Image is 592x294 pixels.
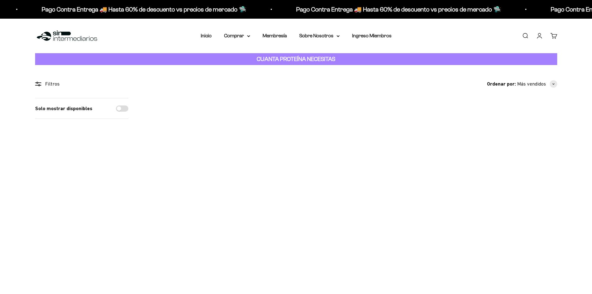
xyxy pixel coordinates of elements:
p: Pago Contra Entrega 🚚 Hasta 60% de descuento vs precios de mercado 🛸 [42,4,246,14]
label: Solo mostrar disponibles [35,105,92,113]
a: Ingreso Miembros [352,33,392,38]
summary: Comprar [224,32,250,40]
summary: Sobre Nosotros [299,32,340,40]
a: Membresía [263,33,287,38]
button: Más vendidos [517,80,557,88]
div: Filtros [35,80,128,88]
span: Más vendidos [517,80,546,88]
a: Inicio [201,33,212,38]
p: Pago Contra Entrega 🚚 Hasta 60% de descuento vs precios de mercado 🛸 [296,4,501,14]
span: Ordenar por: [487,80,516,88]
strong: CUANTA PROTEÍNA NECESITAS [257,56,335,62]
